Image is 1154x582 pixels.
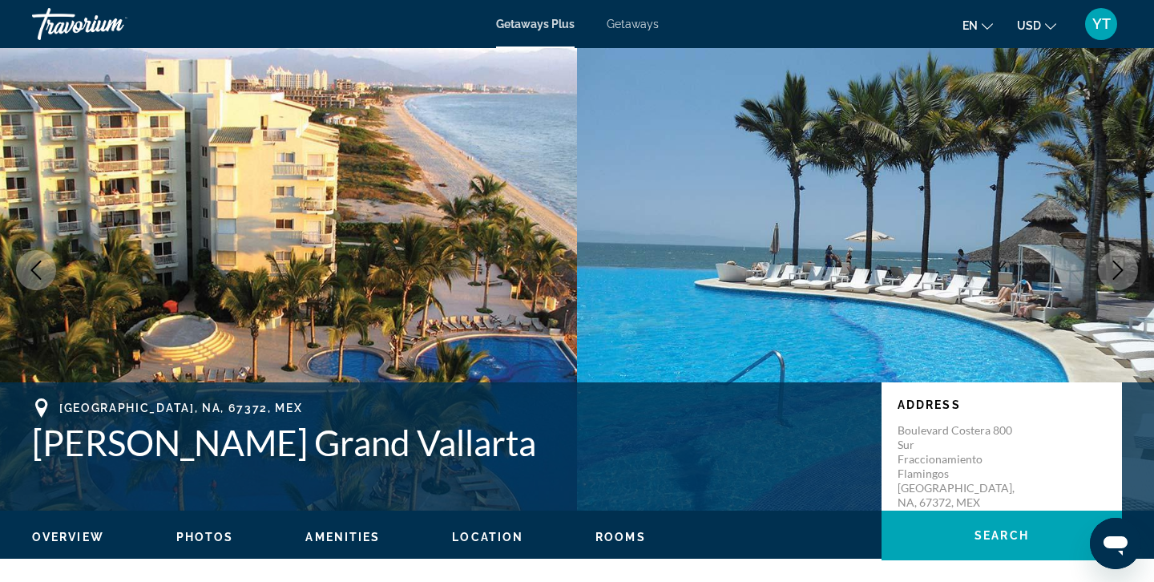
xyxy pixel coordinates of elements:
[32,531,104,544] span: Overview
[974,529,1029,542] span: Search
[1017,14,1056,37] button: Change currency
[962,14,993,37] button: Change language
[1090,518,1141,569] iframe: Button to launch messaging window
[16,250,56,290] button: Previous image
[1017,19,1041,32] span: USD
[305,531,380,544] span: Amenities
[176,531,234,544] span: Photos
[59,402,302,414] span: [GEOGRAPHIC_DATA], NA, 67372, MEX
[305,530,380,544] button: Amenities
[32,422,865,463] h1: [PERSON_NAME] Grand Vallarta
[1098,250,1138,290] button: Next image
[32,3,192,45] a: Travorium
[452,531,523,544] span: Location
[898,398,1106,411] p: Address
[452,530,523,544] button: Location
[32,530,104,544] button: Overview
[1080,7,1122,41] button: User Menu
[595,530,646,544] button: Rooms
[496,18,575,30] a: Getaways Plus
[595,531,646,544] span: Rooms
[962,19,978,32] span: en
[882,511,1122,560] button: Search
[176,530,234,544] button: Photos
[607,18,659,30] a: Getaways
[1092,16,1111,32] span: YT
[898,423,1026,510] p: Boulevard Costera 800 Sur Fraccionamiento Flamingos [GEOGRAPHIC_DATA], NA, 67372, MEX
